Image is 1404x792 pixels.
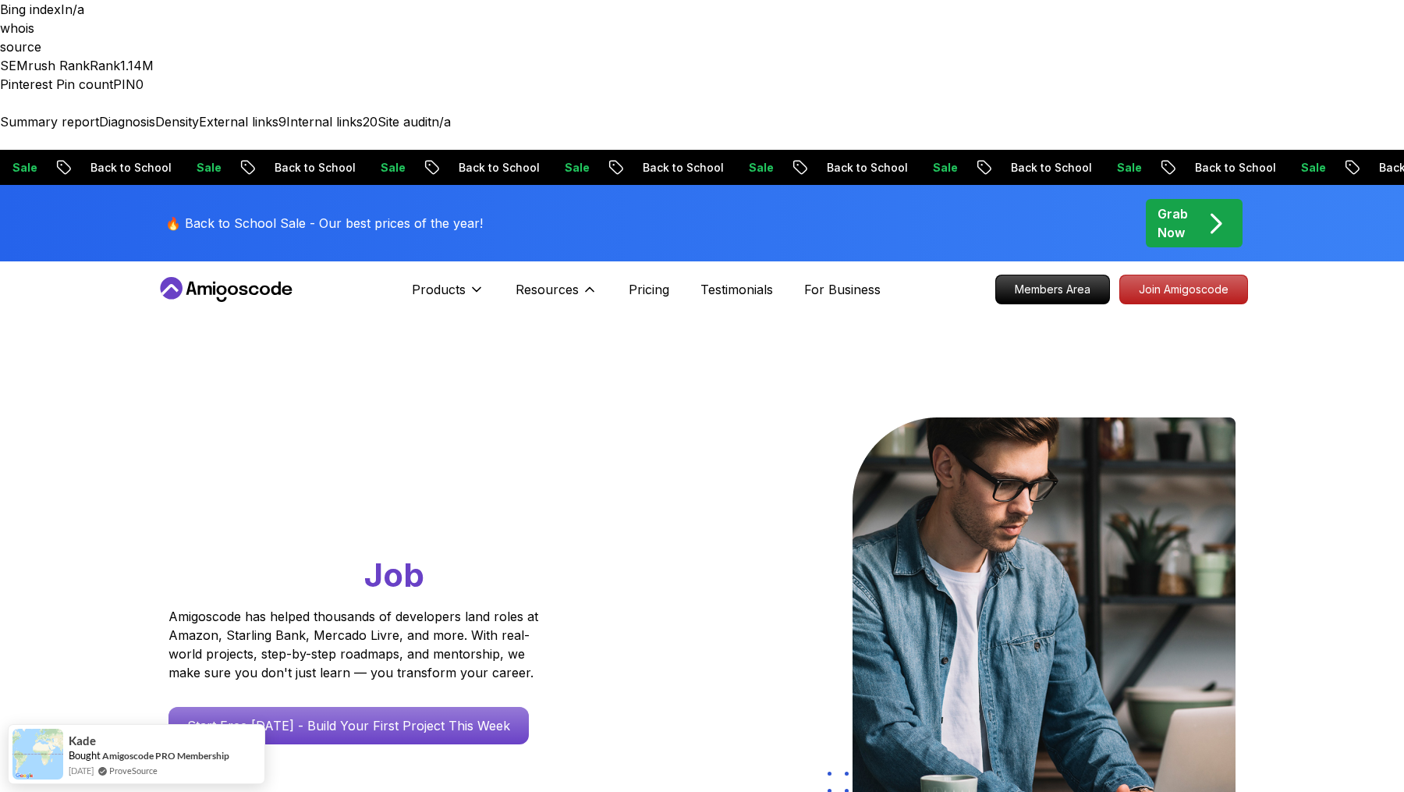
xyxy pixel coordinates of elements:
p: Sale [885,160,934,176]
span: Density [155,114,199,130]
a: Testimonials [700,280,773,299]
a: Members Area [995,275,1110,304]
button: Resources [516,280,597,311]
span: Diagnosis [99,114,155,130]
p: Sale [1253,160,1303,176]
p: Back to School [410,160,516,176]
span: Bought [69,749,101,762]
span: External links [199,114,278,130]
span: Kade [69,734,96,748]
span: 20 [363,114,378,130]
p: Back to School [42,160,148,176]
p: Sale [148,160,198,176]
span: Internal links [286,114,363,130]
span: [DATE] [69,764,94,777]
a: Site auditn/a [378,114,451,130]
a: For Business [804,280,881,299]
a: Pricing [629,280,669,299]
img: provesource social proof notification image [12,729,63,780]
a: n/a [65,2,84,17]
p: Resources [516,280,579,299]
a: Start Free [DATE] - Build Your First Project This Week [168,707,529,744]
span: I [61,2,65,17]
a: 1.14M [120,58,154,73]
span: Site audit [378,114,431,130]
button: Products [412,280,484,311]
p: Amigoscode has helped thousands of developers land roles at Amazon, Starling Bank, Mercado Livre,... [168,607,543,682]
p: Sale [332,160,382,176]
p: Sale [700,160,750,176]
p: Back to School [778,160,885,176]
p: Back to School [226,160,332,176]
p: Back to School [594,160,700,176]
p: Products [412,280,466,299]
span: PIN [113,76,136,92]
a: 0 [136,76,144,92]
a: Amigoscode PRO Membership [102,749,229,762]
p: Sale [1069,160,1119,176]
p: 🔥 Back to School Sale - Our best prices of the year! [165,214,483,233]
p: Grab Now [1158,204,1188,242]
a: ProveSource [109,764,158,777]
p: Members Area [996,275,1109,304]
p: Join Amigoscode [1120,275,1247,304]
span: Rank [90,58,120,73]
p: Back to School [1147,160,1253,176]
a: Join Amigoscode [1119,275,1248,304]
span: n/a [431,114,451,130]
p: Sale [516,160,566,176]
p: Back to School [963,160,1069,176]
span: 9 [278,114,286,130]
